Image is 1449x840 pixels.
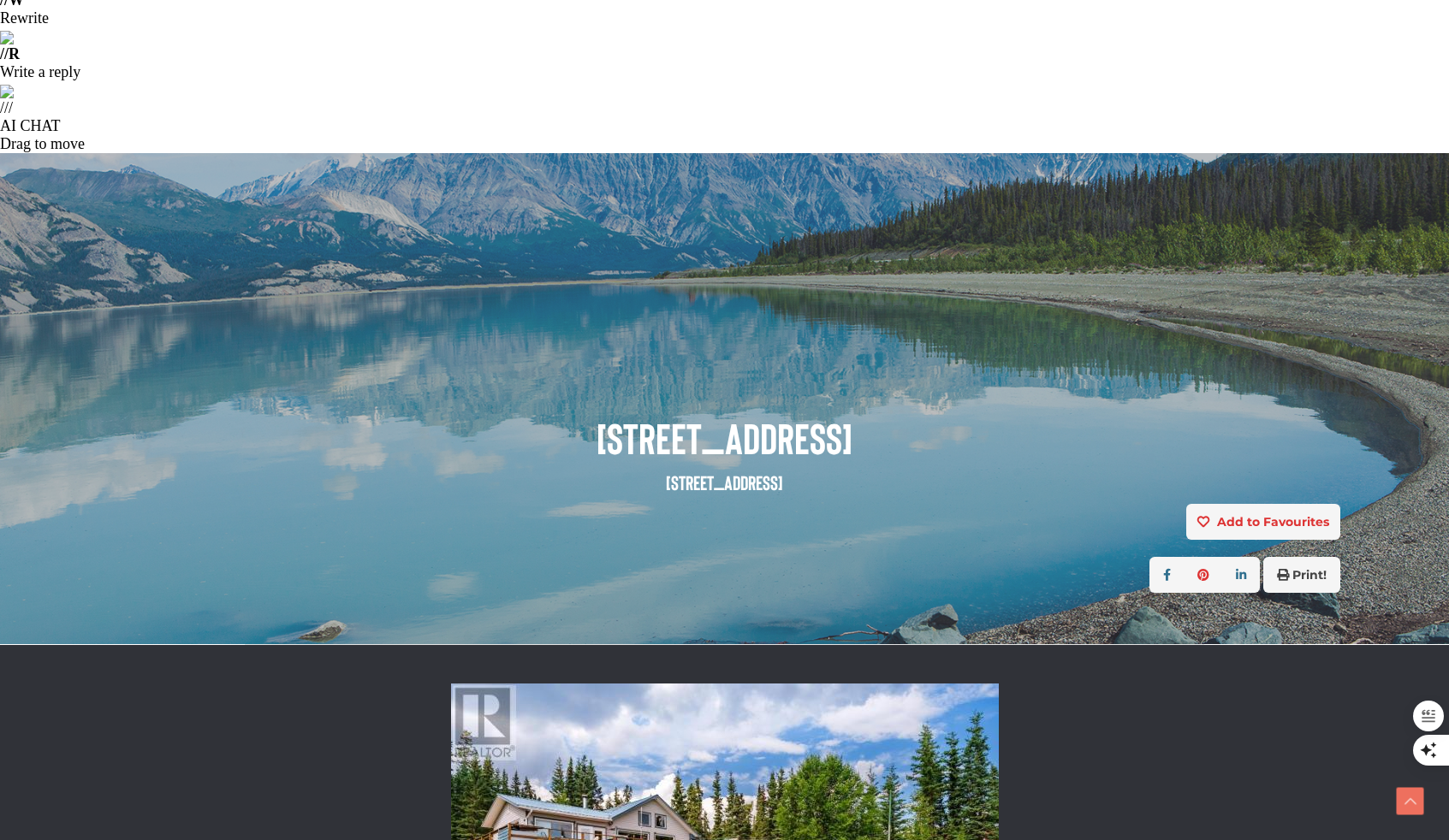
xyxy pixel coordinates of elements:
strong: Add to Favourites [1217,514,1329,529]
small: [STREET_ADDRESS] [666,470,783,494]
button: Add to Favourites [1186,504,1340,540]
span: [STREET_ADDRESS] [109,414,1340,461]
button: Print! [1263,557,1340,593]
strong: Print! [1292,567,1327,583]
